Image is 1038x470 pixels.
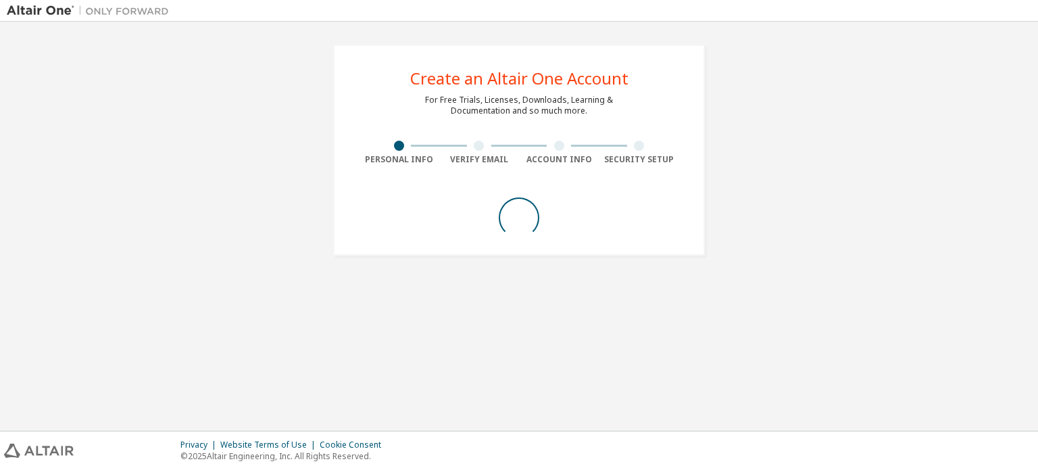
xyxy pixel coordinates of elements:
[7,4,176,18] img: Altair One
[439,154,520,165] div: Verify Email
[320,440,389,450] div: Cookie Consent
[519,154,599,165] div: Account Info
[599,154,680,165] div: Security Setup
[4,444,74,458] img: altair_logo.svg
[359,154,439,165] div: Personal Info
[180,440,220,450] div: Privacy
[410,70,628,87] div: Create an Altair One Account
[180,450,389,462] p: © 2025 Altair Engineering, Inc. All Rights Reserved.
[220,440,320,450] div: Website Terms of Use
[425,95,613,116] div: For Free Trials, Licenses, Downloads, Learning & Documentation and so much more.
